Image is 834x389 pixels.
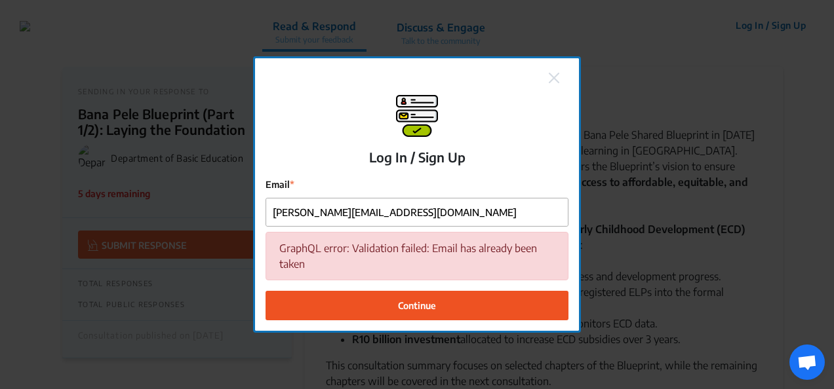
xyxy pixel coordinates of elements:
[396,95,438,137] img: signup-modal.png
[266,291,568,320] button: Continue
[398,299,436,312] span: Continue
[789,344,825,380] div: Open chat
[369,147,466,167] p: Log In / Sign Up
[266,232,568,280] div: GraphQL error: Validation failed: Email has already been taken
[266,177,568,191] label: Email
[549,73,559,83] img: close.png
[266,198,568,227] input: Email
